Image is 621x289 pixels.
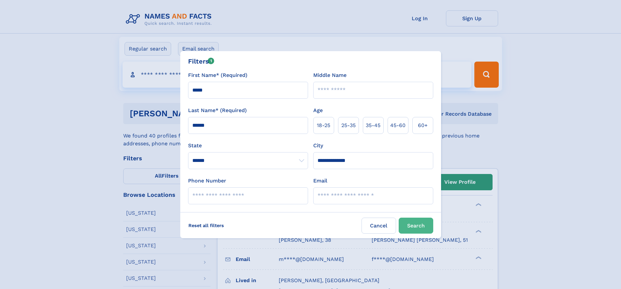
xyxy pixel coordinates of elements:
[418,122,428,129] span: 60+
[184,218,228,233] label: Reset all filters
[188,107,247,114] label: Last Name* (Required)
[317,122,330,129] span: 18‑25
[366,122,380,129] span: 35‑45
[188,56,214,66] div: Filters
[313,107,323,114] label: Age
[399,218,433,234] button: Search
[390,122,406,129] span: 45‑60
[188,177,226,185] label: Phone Number
[313,142,323,150] label: City
[188,71,247,79] label: First Name* (Required)
[362,218,396,234] label: Cancel
[188,142,308,150] label: State
[341,122,356,129] span: 25‑35
[313,71,347,79] label: Middle Name
[313,177,327,185] label: Email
